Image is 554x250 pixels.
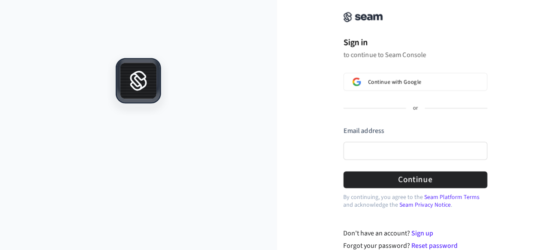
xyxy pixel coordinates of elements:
[344,36,488,49] h1: Sign in
[344,51,488,59] p: to continue to Seam Console
[368,78,422,85] span: Continue with Google
[343,228,488,238] div: Don't have an account?
[344,193,488,209] p: By continuing, you agree to the and acknowledge the .
[344,126,384,136] label: Email address
[344,12,383,22] img: Seam Console
[344,73,488,91] button: Sign in with GoogleContinue with Google
[344,172,488,188] button: Continue
[400,201,451,209] a: Seam Privacy Notice
[353,78,361,86] img: Sign in with Google
[425,193,480,202] a: Seam Platform Terms
[413,105,418,112] p: or
[411,229,433,238] a: Sign up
